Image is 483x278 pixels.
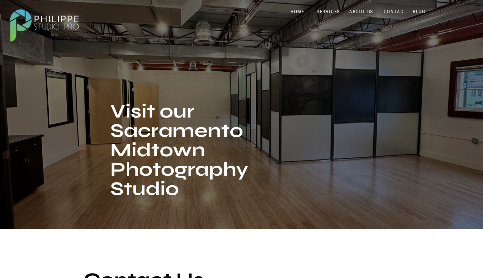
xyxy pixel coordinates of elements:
[284,9,311,15] a: HOME
[348,9,375,15] a: ABOUT US
[315,9,342,15] a: SERVICES
[411,9,427,15] a: BLOG
[110,102,253,208] h1: Visit our Sacramento Midtown Photography Studio
[382,9,409,15] a: CONTACT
